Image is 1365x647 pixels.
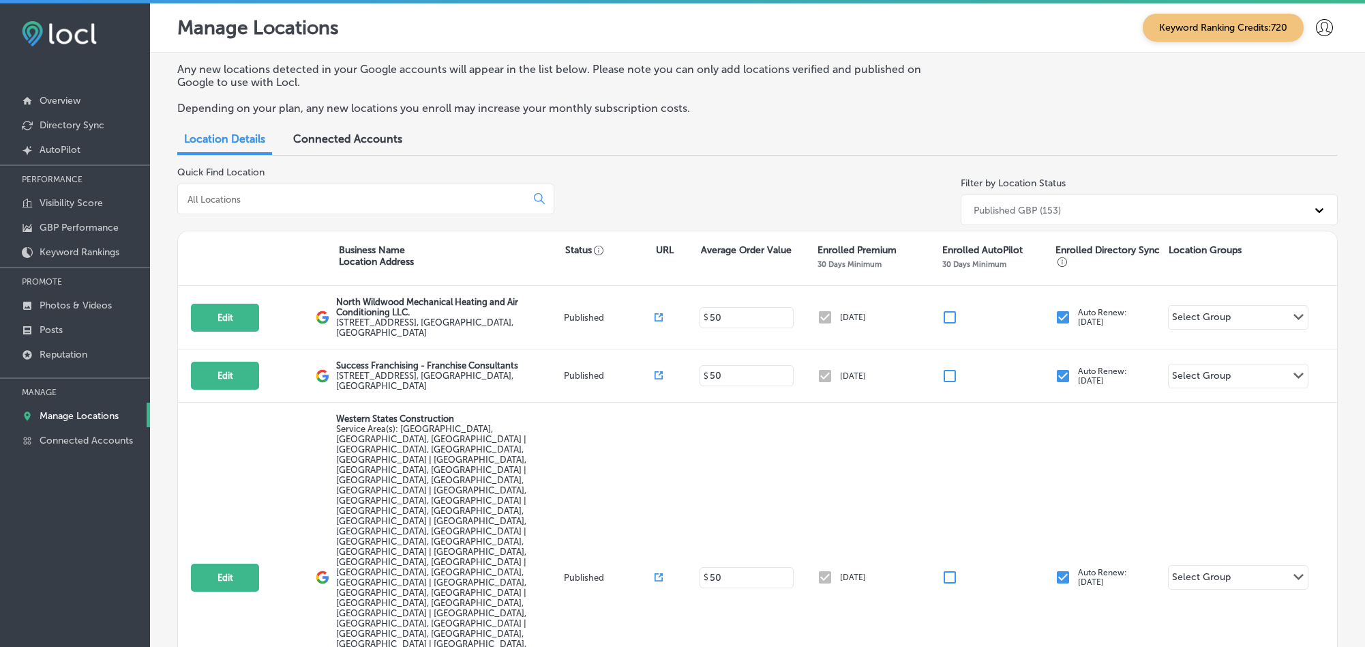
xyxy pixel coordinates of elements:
[177,102,931,115] p: Depending on your plan, any new locations you enroll may increase your monthly subscription costs.
[40,95,80,106] p: Overview
[564,313,655,323] p: Published
[817,259,882,269] p: 30 Days Minimum
[40,300,112,311] p: Photos & Videos
[40,349,87,360] p: Reputation
[40,197,103,209] p: Visibility Score
[961,177,1066,189] label: Filter by Location Status
[1055,244,1162,268] p: Enrolled Directory Sync
[22,21,97,46] img: fda3e92497d09a02dc62c9cd864e3231.png
[840,313,866,322] p: [DATE]
[316,369,329,383] img: logo
[840,371,866,381] p: [DATE]
[316,311,329,324] img: logo
[40,144,80,156] p: AutoPilot
[40,410,119,422] p: Manage Locations
[336,360,560,371] p: Success Franchising - Franchise Consultants
[336,414,560,424] p: Western States Construction
[1172,311,1231,327] div: Select Group
[40,246,119,258] p: Keyword Rankings
[1169,244,1242,256] p: Location Groups
[336,371,560,391] label: [STREET_ADDRESS] , [GEOGRAPHIC_DATA], [GEOGRAPHIC_DATA]
[656,244,674,256] p: URL
[704,313,708,322] p: $
[177,167,265,178] label: Quick Find Location
[336,317,560,338] label: [STREET_ADDRESS] , [GEOGRAPHIC_DATA], [GEOGRAPHIC_DATA]
[177,16,339,39] p: Manage Locations
[942,244,1023,256] p: Enrolled AutoPilot
[974,204,1061,216] div: Published GBP (153)
[177,63,931,89] p: Any new locations detected in your Google accounts will appear in the list below. Please note you...
[186,193,523,205] input: All Locations
[942,259,1006,269] p: 30 Days Minimum
[564,573,655,583] p: Published
[40,119,104,131] p: Directory Sync
[704,371,708,381] p: $
[701,244,792,256] p: Average Order Value
[40,222,119,233] p: GBP Performance
[564,371,655,381] p: Published
[565,244,656,256] p: Status
[1078,366,1127,386] p: Auto Renew: [DATE]
[293,132,402,145] span: Connected Accounts
[191,304,259,332] button: Edit
[191,362,259,390] button: Edit
[840,573,866,582] p: [DATE]
[191,564,259,592] button: Edit
[40,435,133,446] p: Connected Accounts
[1172,370,1231,386] div: Select Group
[339,244,414,268] p: Business Name Location Address
[704,573,708,582] p: $
[40,324,63,336] p: Posts
[1172,571,1231,587] div: Select Group
[316,571,329,584] img: logo
[1078,568,1127,587] p: Auto Renew: [DATE]
[184,132,265,145] span: Location Details
[1143,14,1304,42] span: Keyword Ranking Credits: 720
[1078,308,1127,327] p: Auto Renew: [DATE]
[817,244,897,256] p: Enrolled Premium
[336,297,560,317] p: North Wildwood Mechanical Heating and Air Conditioning LLC.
